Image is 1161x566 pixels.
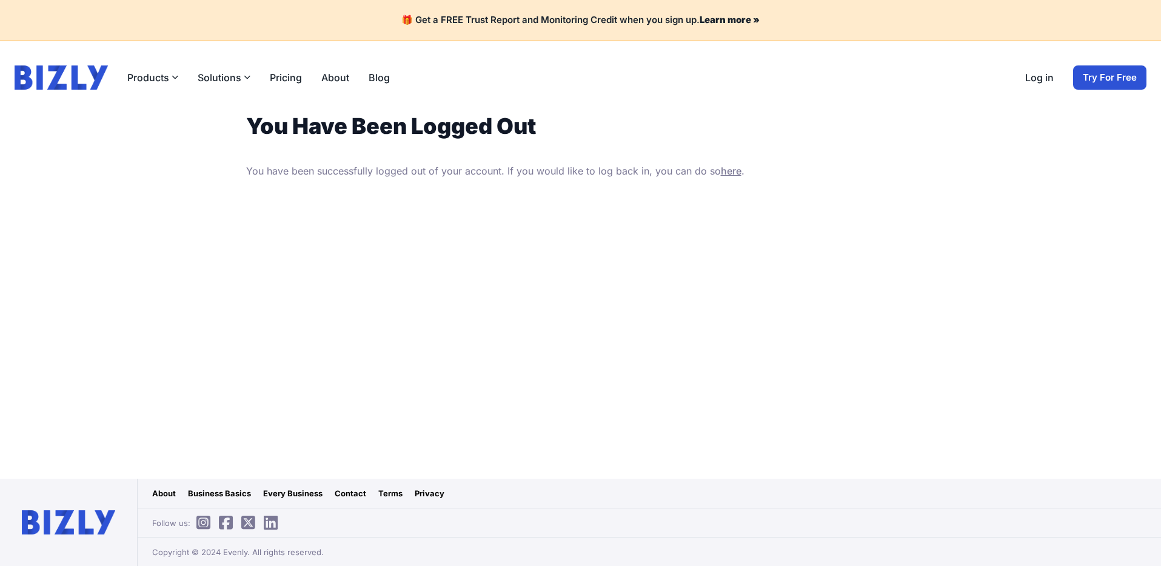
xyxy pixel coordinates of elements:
a: About [152,487,176,499]
h1: You Have Been Logged Out [246,114,915,138]
a: Business Basics [188,487,251,499]
h4: 🎁 Get a FREE Trust Report and Monitoring Credit when you sign up. [15,15,1146,26]
a: Log in [1025,70,1054,85]
a: Learn more » [700,14,760,25]
a: Pricing [270,70,302,85]
span: Copyright © 2024 Evenly. All rights reserved. [152,546,324,558]
a: Try For Free [1073,65,1146,90]
a: Blog [369,70,390,85]
button: Solutions [198,70,250,85]
a: Terms [378,487,403,499]
a: Privacy [415,487,444,499]
a: here [721,165,741,177]
span: Follow us: [152,517,284,529]
button: Products [127,70,178,85]
a: About [321,70,349,85]
p: You have been successfully logged out of your account. If you would like to log back in, you can ... [246,162,915,179]
a: Every Business [263,487,323,499]
a: Contact [335,487,366,499]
